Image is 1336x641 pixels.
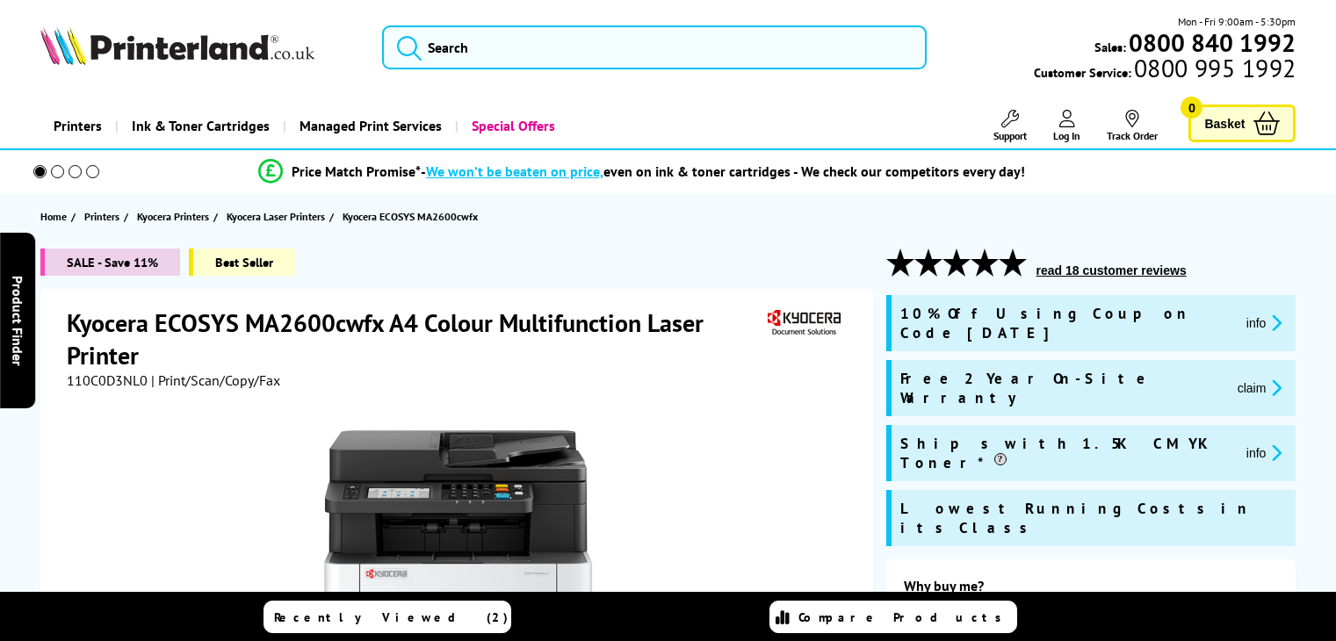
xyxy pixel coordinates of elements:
a: Kyocera Laser Printers [227,207,329,226]
span: Log In [1053,129,1080,142]
a: Managed Print Services [283,104,455,148]
span: Free 2 Year On-Site Warranty [900,369,1224,407]
span: Kyocera Printers [137,207,209,226]
span: Recently Viewed (2) [274,609,509,625]
img: Printerland Logo [40,26,314,65]
a: Support [993,110,1027,142]
span: Mon - Fri 9:00am - 5:30pm [1178,13,1296,30]
input: Search [382,25,927,69]
span: Printers [84,207,119,226]
span: Support [993,129,1027,142]
h1: Kyocera ECOSYS MA2600cwfx A4 Colour Multifunction Laser Printer [67,306,763,371]
span: We won’t be beaten on price, [426,162,603,180]
span: Ships with 1.5K CMYK Toner* [900,434,1232,472]
span: 110C0D3NL0 [67,371,148,389]
b: 0800 840 1992 [1129,26,1296,59]
span: Kyocera Laser Printers [227,207,325,226]
a: Recently Viewed (2) [264,601,511,633]
span: Best Seller [189,248,295,276]
a: Kyocera Printers [137,207,213,226]
button: promo-description [1241,443,1288,463]
a: Basket 0 [1188,104,1296,142]
span: Home [40,207,67,226]
a: Printers [40,104,115,148]
span: 0800 995 1992 [1131,60,1296,76]
span: 10% Off Using Coupon Code [DATE] [900,304,1232,342]
div: - even on ink & toner cartridges - We check our competitors every day! [421,162,1025,180]
span: Product Finder [9,276,26,366]
a: Ink & Toner Cartridges [115,104,283,148]
button: read 18 customer reviews [1031,263,1192,278]
a: Special Offers [455,104,568,148]
span: Lowest Running Costs in its Class [900,499,1288,537]
a: Printers [84,207,124,226]
a: Track Order [1107,110,1158,142]
a: Kyocera ECOSYS MA2600cwfx [343,207,482,226]
span: Compare Products [798,609,1011,625]
span: | Print/Scan/Copy/Fax [151,371,280,389]
button: promo-description [1241,313,1288,333]
div: Why buy me? [904,577,1279,603]
a: Log In [1053,110,1080,142]
span: Customer Service: [1034,60,1296,81]
a: Home [40,207,71,226]
span: Ink & Toner Cartridges [132,104,270,148]
span: Price Match Promise* [292,162,421,180]
button: promo-description [1232,378,1288,398]
span: Kyocera ECOSYS MA2600cwfx [343,207,478,226]
img: Kyocera [763,306,844,339]
a: Compare Products [769,601,1017,633]
a: 0800 840 1992 [1126,34,1296,51]
span: SALE - Save 11% [40,248,180,276]
span: 0 [1181,97,1202,119]
a: Printerland Logo [40,26,360,68]
span: Basket [1204,112,1245,135]
span: Sales: [1094,39,1126,55]
li: modal_Promise [9,156,1275,187]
